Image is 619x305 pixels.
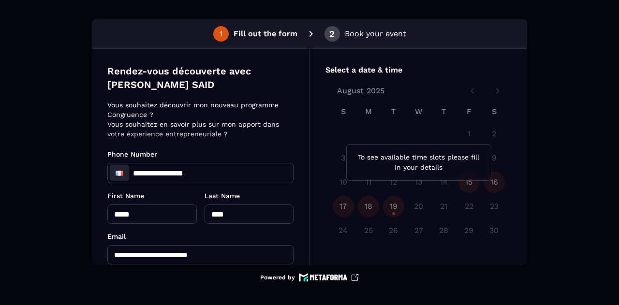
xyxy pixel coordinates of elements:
[220,29,222,38] div: 1
[107,192,144,200] span: First Name
[107,64,294,91] p: Rendez-vous découverte avec [PERSON_NAME] SAID
[325,64,512,76] p: Select a date & time
[234,28,297,40] p: Fill out the form
[110,165,129,181] div: France: + 33
[260,274,295,281] p: Powered by
[107,150,157,158] span: Phone Number
[205,192,240,200] span: Last Name
[107,100,291,139] p: Vous souhaitez découvrir mon nouveau programme Congruence ? Vous souhaitez en savoir plus sur mon...
[107,232,126,240] span: Email
[354,152,483,173] p: To see available time slots please fill in your details
[260,273,359,282] a: Powered by
[329,29,335,38] div: 2
[345,28,406,40] p: Book your event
